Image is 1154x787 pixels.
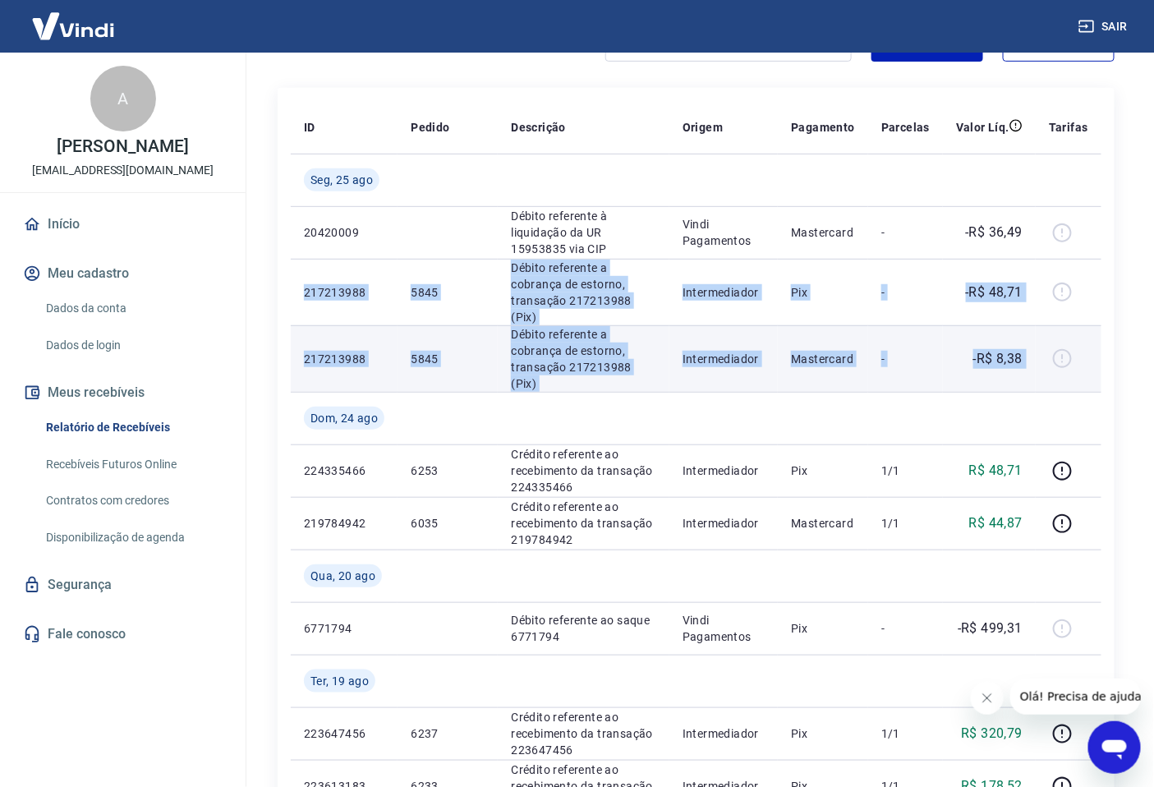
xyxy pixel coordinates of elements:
p: [EMAIL_ADDRESS][DOMAIN_NAME] [32,162,214,179]
span: Olá! Precisa de ajuda? [10,12,138,25]
iframe: Mensagem da empresa [1010,679,1141,715]
p: Tarifas [1049,119,1088,136]
p: Crédito referente ao recebimento da transação 219784942 [511,499,656,548]
p: 6771794 [304,620,384,637]
p: Intermediador [683,351,765,367]
span: Ter, 19 ago [310,673,369,689]
img: Vindi [20,1,126,51]
p: ID [304,119,315,136]
p: 1/1 [881,725,930,742]
p: 217213988 [304,284,384,301]
p: Pix [791,284,855,301]
p: Origem [683,119,723,136]
a: Relatório de Recebíveis [39,411,226,444]
button: Meu cadastro [20,255,226,292]
p: -R$ 36,49 [966,223,1023,242]
p: 5845 [411,351,485,367]
a: Contratos com credores [39,484,226,518]
p: Intermediador [683,463,765,479]
iframe: Botão para abrir a janela de mensagens [1088,721,1141,774]
p: 6035 [411,515,485,532]
p: R$ 320,79 [962,724,1023,743]
div: A [90,66,156,131]
p: 1/1 [881,463,930,479]
span: Dom, 24 ago [310,410,378,426]
p: 224335466 [304,463,384,479]
p: 6237 [411,725,485,742]
button: Sair [1075,12,1134,42]
a: Dados de login [39,329,226,362]
p: 223647456 [304,725,384,742]
a: Recebíveis Futuros Online [39,448,226,481]
p: Pedido [411,119,449,136]
p: Intermediador [683,515,765,532]
span: Qua, 20 ago [310,568,375,584]
p: Crédito referente ao recebimento da transação 224335466 [511,446,656,495]
p: -R$ 8,38 [973,349,1023,369]
p: 20420009 [304,224,384,241]
p: -R$ 48,71 [966,283,1023,302]
a: Dados da conta [39,292,226,325]
p: 219784942 [304,515,384,532]
p: Valor Líq. [956,119,1009,136]
p: Crédito referente ao recebimento da transação 223647456 [511,709,656,758]
p: Pix [791,620,855,637]
p: Pix [791,725,855,742]
p: Intermediador [683,284,765,301]
p: -R$ 499,31 [958,619,1023,638]
a: Início [20,206,226,242]
p: R$ 48,71 [969,461,1023,481]
p: - [881,620,930,637]
p: Pagamento [791,119,855,136]
iframe: Fechar mensagem [971,682,1004,715]
p: Débito referente à liquidação da UR 15953835 via CIP [511,208,656,257]
p: Vindi Pagamentos [683,612,765,645]
p: R$ 44,87 [969,513,1023,533]
p: 5845 [411,284,485,301]
p: Débito referente a cobrança de estorno, transação 217213988 (Pix) [511,326,656,392]
p: Vindi Pagamentos [683,216,765,249]
p: Débito referente a cobrança de estorno, transação 217213988 (Pix) [511,260,656,325]
p: Parcelas [881,119,930,136]
p: - [881,284,930,301]
p: Débito referente ao saque 6771794 [511,612,656,645]
p: Mastercard [791,351,855,367]
p: Intermediador [683,725,765,742]
p: - [881,224,930,241]
a: Fale conosco [20,616,226,652]
a: Segurança [20,567,226,603]
a: Disponibilização de agenda [39,521,226,555]
span: Seg, 25 ago [310,172,373,188]
p: - [881,351,930,367]
button: Meus recebíveis [20,375,226,411]
p: Mastercard [791,515,855,532]
p: Mastercard [791,224,855,241]
p: Pix [791,463,855,479]
p: 6253 [411,463,485,479]
p: 1/1 [881,515,930,532]
p: [PERSON_NAME] [57,138,188,155]
p: Descrição [511,119,566,136]
p: 217213988 [304,351,384,367]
